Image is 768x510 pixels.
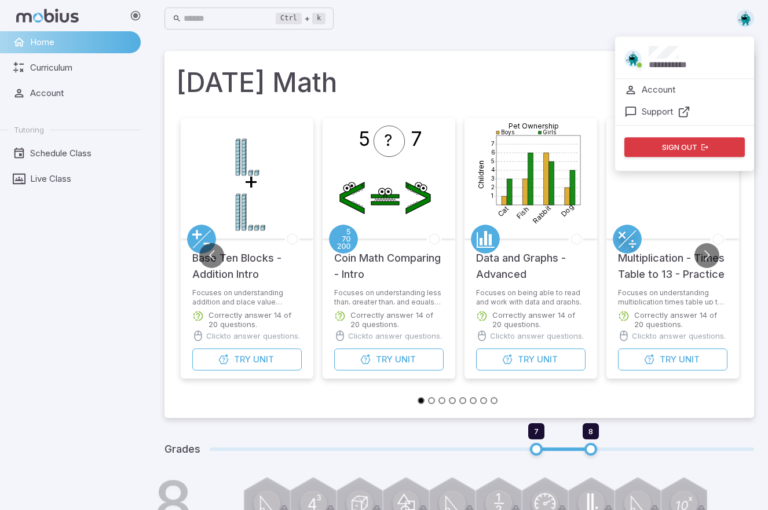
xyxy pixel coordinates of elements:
text: 5 [491,157,494,164]
span: Curriculum [30,61,133,74]
text: 7 [491,140,494,147]
text: 5 [358,127,370,151]
h5: Coin Math Comparing - Intro [334,239,444,282]
img: octagon.svg [737,10,754,27]
text: Pet Ownership [508,122,558,130]
text: Boys [500,129,514,135]
p: Click to answer questions. [632,330,726,342]
button: TryUnit [334,348,444,370]
span: Home [30,36,133,49]
span: Live Class [30,173,133,185]
a: Place Value [329,225,358,254]
p: Click to answer questions. [490,330,584,342]
h5: Multiplication - Times Table to 13 - Practice [618,239,727,282]
button: TryUnit [192,348,302,370]
div: + [276,12,326,25]
text: Rabbit [531,204,552,225]
span: Try [376,353,393,366]
span: Unit [395,353,416,366]
span: Unit [537,353,558,366]
a: Data/Graphing [471,225,500,254]
text: 3 [491,175,494,182]
p: Click to answer questions. [206,330,300,342]
text: Fish [514,205,531,221]
button: Go to slide 6 [470,397,477,404]
text: 7 [410,127,422,151]
span: Try [660,353,676,366]
button: Go to slide 2 [428,397,435,404]
h5: Grades [164,441,200,457]
button: Go to slide 7 [480,397,487,404]
h1: [DATE] Math [176,63,743,102]
p: Correctly answer 14 of 20 questions. [350,310,444,329]
span: Try [518,353,535,366]
p: Account [642,83,675,96]
button: Go to next slide [694,243,719,268]
p: Correctly answer 14 of 20 questions. [209,310,302,329]
span: 8 [588,427,593,436]
kbd: k [312,13,326,24]
p: Correctly answer 14 of 20 questions. [492,310,586,329]
text: Children [476,160,485,189]
text: 4 [491,166,495,173]
button: Go to slide 8 [491,397,498,404]
button: Go to slide 5 [459,397,466,404]
span: 7 [534,427,539,436]
text: 2 [491,184,494,190]
text: ? [384,131,392,149]
img: octagon.svg [624,50,642,67]
button: Sign out [624,137,745,157]
text: Cat [496,204,510,218]
button: TryUnit [618,348,727,370]
span: Unit [253,353,274,366]
span: Tutoring [14,124,44,135]
button: Go to slide 3 [438,397,445,404]
button: Go to slide 4 [449,397,456,404]
p: Focuses on understanding less than, greater than, and equals with coin math in 5s, 10s, and 25s. [334,288,444,304]
p: Support [642,105,673,118]
span: Unit [679,353,700,366]
a: Addition and Subtraction [187,225,216,254]
button: TryUnit [476,348,586,370]
text: 6 [491,149,495,156]
h5: Base Ten Blocks - Addition Intro [192,239,302,282]
span: Account [30,87,133,100]
p: Focuses on understanding multiplication times table up to thirteen. [618,288,727,304]
button: Go to slide 1 [418,397,425,404]
text: 1 [491,192,493,199]
text: Girls [543,129,556,135]
button: Go to previous slide [199,243,224,268]
kbd: Ctrl [276,13,302,24]
text: Dog [559,202,575,218]
text: + [243,166,258,195]
span: Schedule Class [30,147,133,160]
p: Focuses on understanding addition and place value through the use of base 10 blocks. [192,288,302,304]
h5: Data and Graphs - Advanced [476,239,586,282]
span: Try [234,353,251,366]
p: Focuses on being able to read and work with data and graphs. [476,288,586,304]
p: Correctly answer 14 of 20 questions. [634,310,727,329]
p: Click to answer questions. [348,330,442,342]
a: Multiply/Divide [613,225,642,254]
